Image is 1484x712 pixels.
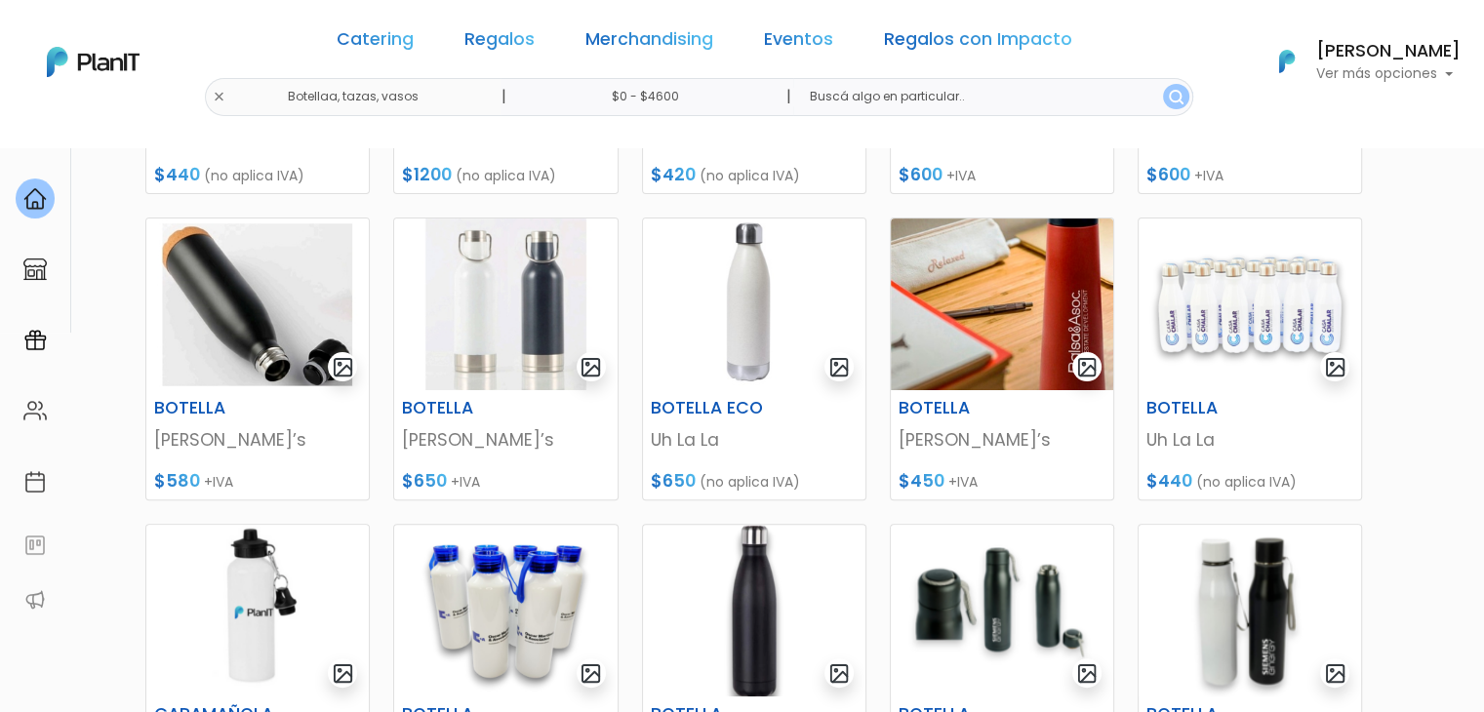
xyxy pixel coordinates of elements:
[643,218,865,390] img: thumb_D264411F-5AE8-4AD6-B760-A183F21ADAD3.jpeg
[402,163,452,186] span: $1200
[23,399,47,422] img: people-662611757002400ad9ed0e3c099ab2801c6687ba6c219adb57efc949bc21e19d.svg
[146,525,369,696] img: thumb_Captura_de_pantalla_2025-03-13_173533.png
[204,166,304,185] span: (no aplica IVA)
[402,427,609,453] p: [PERSON_NAME]’s
[23,470,47,494] img: calendar-87d922413cdce8b2cf7b7f5f62616a5cf9e4887200fb71536465627b3292af00.svg
[651,469,696,493] span: $650
[146,218,369,390] img: thumb_Captura_de_pantalla_2024-03-04_153843.jpg
[1139,218,1361,390] img: thumb_2000___2000-Photoroom__44_.png
[154,469,200,493] span: $580
[390,398,544,418] h6: BOTELLA
[639,398,793,418] h6: BOTELLA ECO
[764,31,833,55] a: Eventos
[793,78,1192,116] input: Buscá algo en particular..
[145,218,370,500] a: gallery-light BOTELLA [PERSON_NAME]’s $580 +IVA
[1169,90,1183,104] img: search_button-432b6d5273f82d61273b3651a40e1bd1b912527efae98b1b7a1b2c0702e16a8d.svg
[451,472,480,492] span: +IVA
[23,257,47,281] img: marketplace-4ceaa7011d94191e9ded77b95e3339b90024bf715f7c57f8cf31f2d8c509eaba.svg
[891,525,1113,696] img: thumb_Captura_de_pantalla_2025-05-29_121301.png
[332,356,354,378] img: gallery-light
[1194,166,1223,185] span: +IVA
[887,398,1041,418] h6: BOTELLA
[948,472,978,492] span: +IVA
[580,356,602,378] img: gallery-light
[1139,525,1361,696] img: thumb_Captura_de_pantalla_2025-05-29_121738.png
[580,662,602,685] img: gallery-light
[700,472,800,492] span: (no aplica IVA)
[464,31,535,55] a: Regalos
[394,218,617,390] img: thumb_Captura_de_pantalla_2024-03-04_162839.jpg
[899,163,943,186] span: $600
[899,469,944,493] span: $450
[700,166,800,185] span: (no aplica IVA)
[1196,472,1297,492] span: (no aplica IVA)
[1316,67,1461,81] p: Ver más opciones
[100,19,281,57] div: ¿Necesitás ayuda?
[23,329,47,352] img: campaigns-02234683943229c281be62815700db0a1741e53638e28bf9629b52c665b00959.svg
[23,588,47,612] img: partners-52edf745621dab592f3b2c58e3bca9d71375a7ef29c3b500c9f145b62cc070d4.svg
[651,163,696,186] span: $420
[1254,36,1461,87] button: PlanIt Logo [PERSON_NAME] Ver más opciones
[1324,662,1346,685] img: gallery-light
[213,91,225,103] img: close-6986928ebcb1d6c9903e3b54e860dbc4d054630f23adef3a32610726dff6a82b.svg
[1265,40,1308,83] img: PlanIt Logo
[402,469,447,493] span: $650
[1138,218,1362,500] a: gallery-light BOTELLA Uh La La $440 (no aplica IVA)
[1146,427,1353,453] p: Uh La La
[456,166,556,185] span: (no aplica IVA)
[884,31,1072,55] a: Regalos con Impacto
[1076,356,1099,378] img: gallery-light
[393,218,618,500] a: gallery-light BOTELLA [PERSON_NAME]’s $650 +IVA
[204,472,233,492] span: +IVA
[47,47,140,77] img: PlanIt Logo
[585,31,713,55] a: Merchandising
[1135,398,1289,418] h6: BOTELLA
[142,398,297,418] h6: BOTELLA
[890,218,1114,500] a: gallery-light BOTELLA [PERSON_NAME]’s $450 +IVA
[642,218,866,500] a: gallery-light BOTELLA ECO Uh La La $650 (no aplica IVA)
[23,187,47,211] img: home-e721727adea9d79c4d83392d1f703f7f8bce08238fde08b1acbfd93340b81755.svg
[394,525,617,696] img: thumb_2000___2000-Photoroom__13_.png
[154,427,361,453] p: [PERSON_NAME]’s
[651,427,858,453] p: Uh La La
[643,525,865,696] img: thumb_2000___2000-Photoroom_-_2025-03-21T101127.436.png
[337,31,414,55] a: Catering
[891,218,1113,390] img: thumb_B1B696C4-3A7D-4016-989C-91F85E598621.jpeg
[1316,43,1461,60] h6: [PERSON_NAME]
[946,166,976,185] span: +IVA
[1324,356,1346,378] img: gallery-light
[501,85,505,108] p: |
[828,662,851,685] img: gallery-light
[154,163,200,186] span: $440
[1146,469,1192,493] span: $440
[785,85,790,108] p: |
[1146,163,1190,186] span: $600
[332,662,354,685] img: gallery-light
[828,356,851,378] img: gallery-light
[23,534,47,557] img: feedback-78b5a0c8f98aac82b08bfc38622c3050aee476f2c9584af64705fc4e61158814.svg
[1076,662,1099,685] img: gallery-light
[899,427,1105,453] p: [PERSON_NAME]’s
